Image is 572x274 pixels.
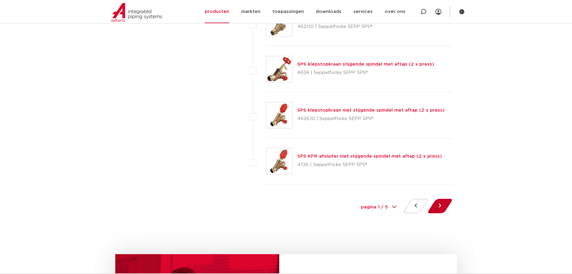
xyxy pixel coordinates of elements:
p: 4626.10 | Seppelfricke SEPP SPS® [297,114,445,124]
img: Thumbnail for SPS klepstopkraan niet stijgende spindel zonder aftap (2 x press) [266,10,292,36]
a: SPS KFR-afsluiter niet stijgende spindel met aftap (2 x press) [297,154,442,159]
img: Thumbnail for SPS klepstopkraan niet stijgende spindel met aftap (2 x press) [266,102,292,128]
img: Thumbnail for SPS KFR-afsluiter niet stijgende spindel met aftap (2 x press) [266,148,292,174]
a: SPS klepstopkraan stijgende spindel met aftap (2 x press) [297,62,434,66]
p: 4621.10 | Seppelfricke SEPP SPS® [297,22,452,32]
p: 4626 | Seppelfricke SEPP SPS® [297,68,434,78]
a: SPS klepstopkraan niet stijgende spindel met aftap (2 x press) [297,108,445,112]
img: Thumbnail for SPS klepstopkraan stijgende spindel met aftap (2 x press) [266,56,292,82]
p: 4726 | Seppelfricke SEPP SPS® [297,160,442,170]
